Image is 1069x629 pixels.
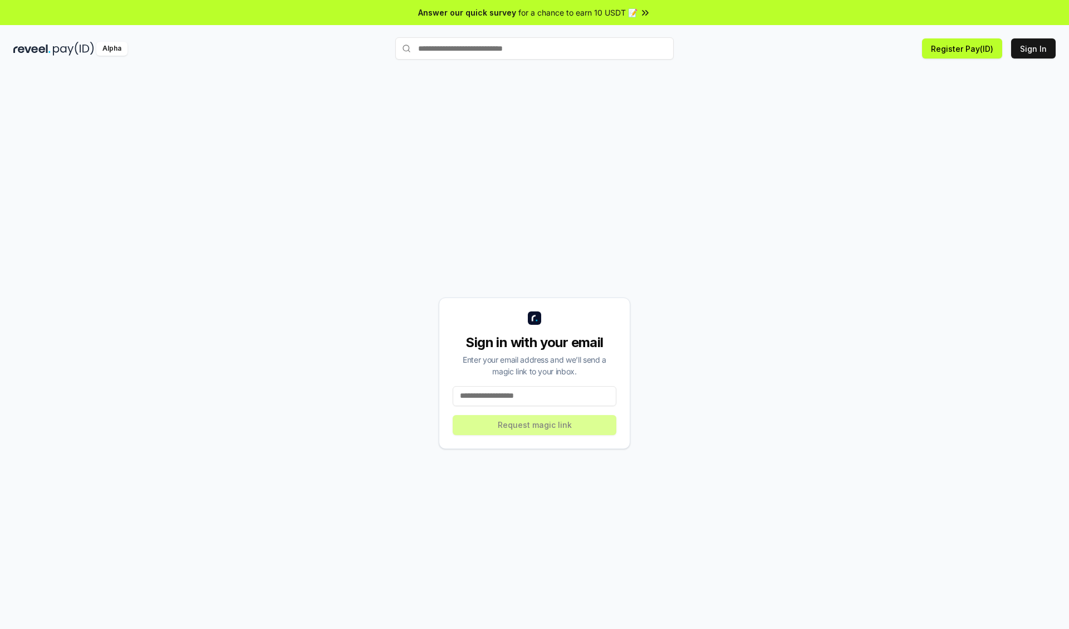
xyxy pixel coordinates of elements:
div: Sign in with your email [453,334,616,352]
button: Sign In [1011,38,1056,58]
button: Register Pay(ID) [922,38,1002,58]
div: Alpha [96,42,128,56]
img: reveel_dark [13,42,51,56]
span: for a chance to earn 10 USDT 📝 [518,7,638,18]
span: Answer our quick survey [418,7,516,18]
div: Enter your email address and we’ll send a magic link to your inbox. [453,354,616,377]
img: pay_id [53,42,94,56]
img: logo_small [528,311,541,325]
